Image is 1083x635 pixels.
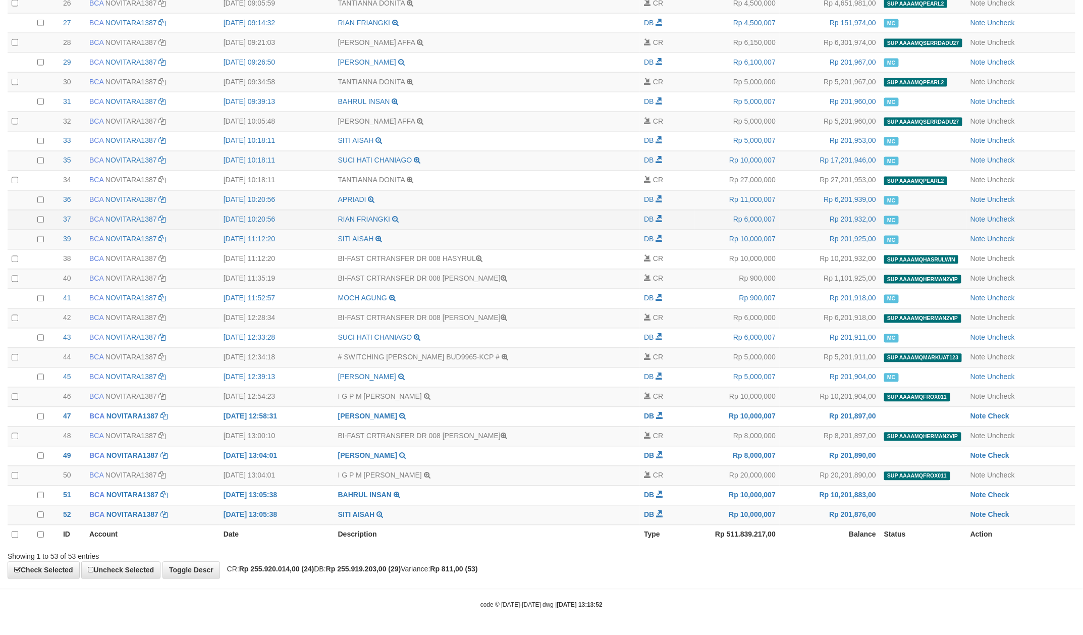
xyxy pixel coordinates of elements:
[105,235,157,243] a: NOVITARA1387
[780,269,880,289] td: Rp 1,101,925,00
[63,412,71,420] span: 47
[105,334,157,342] a: NOVITARA1387
[338,511,375,519] a: SITI AISAH
[970,511,986,519] a: Note
[988,275,1015,283] a: Uncheck
[644,19,654,27] span: DB
[338,156,412,165] a: SUCI HATI CHANIAGO
[970,78,986,86] a: Note
[653,38,663,46] span: CR
[338,235,374,243] a: SITI AISAH
[970,156,986,165] a: Note
[105,156,157,165] a: NOVITARA1387
[220,112,334,131] td: [DATE] 10:05:48
[63,353,71,361] span: 44
[158,19,166,27] a: Copy NOVITARA1387 to clipboard
[694,131,780,151] td: Rp 5,000,007
[988,216,1015,224] a: Uncheck
[106,452,158,460] a: NOVITARA1387
[220,92,334,112] td: [DATE] 09:39:13
[105,373,157,381] a: NOVITARA1387
[334,308,640,328] td: BI-FAST CRTRANSFER DR 008 [PERSON_NAME]
[988,97,1015,105] a: Uncheck
[884,314,961,323] span: SUP AAAAMQHERMAN2VIP
[780,289,880,308] td: Rp 201,918,00
[338,412,397,420] a: [PERSON_NAME]
[334,249,640,269] td: BI-FAST CRTRANSFER DR 008 HASYRUL
[988,19,1015,27] a: Uncheck
[653,393,663,401] span: CR
[884,354,962,362] span: SUP AAAAMQMARKUAT123
[63,294,71,302] span: 41
[158,156,166,165] a: Copy NOVITARA1387 to clipboard
[63,255,71,263] span: 38
[105,353,157,361] a: NOVITARA1387
[63,235,71,243] span: 39
[220,367,334,387] td: [DATE] 12:39:13
[780,131,880,151] td: Rp 201,953,00
[89,235,103,243] span: BCA
[970,275,986,283] a: Note
[158,471,166,480] a: Copy NOVITARA1387 to clipboard
[106,412,158,420] a: NOVITARA1387
[970,235,986,243] a: Note
[89,156,103,165] span: BCA
[780,171,880,190] td: Rp 27,201,953,00
[338,491,392,499] a: BAHRUL INSAN
[694,72,780,92] td: Rp 5,000,000
[653,176,663,184] span: CR
[694,446,780,466] td: Rp 8,000,007
[970,19,986,27] a: Note
[106,491,158,499] a: NOVITARA1387
[338,452,397,460] a: [PERSON_NAME]
[105,117,157,125] a: NOVITARA1387
[338,294,387,302] a: MOCH AGUNG
[220,171,334,190] td: [DATE] 10:18:11
[988,353,1015,361] a: Uncheck
[338,97,390,105] a: BAHRUL INSAN
[988,314,1015,322] a: Uncheck
[220,427,334,446] td: [DATE] 13:00:10
[105,19,157,27] a: NOVITARA1387
[89,432,103,440] span: BCA
[220,407,334,427] td: [DATE] 12:58:31
[63,38,71,46] span: 28
[105,275,157,283] a: NOVITARA1387
[653,117,663,125] span: CR
[970,334,986,342] a: Note
[694,52,780,72] td: Rp 6,100,007
[970,255,986,263] a: Note
[694,151,780,171] td: Rp 10,000,007
[970,314,986,322] a: Note
[338,137,374,145] a: SITI AISAH
[158,353,166,361] a: Copy NOVITARA1387 to clipboard
[89,78,103,86] span: BCA
[970,432,986,440] a: Note
[220,230,334,249] td: [DATE] 11:12:20
[780,230,880,249] td: Rp 201,925,00
[158,255,166,263] a: Copy NOVITARA1387 to clipboard
[644,97,654,105] span: DB
[338,334,412,342] a: SUCI HATI CHANIAGO
[988,491,1009,499] a: Check
[988,137,1015,145] a: Uncheck
[89,255,103,263] span: BCA
[694,427,780,446] td: Rp 8,000,000
[89,58,103,66] span: BCA
[89,393,103,401] span: BCA
[334,427,640,446] td: BI-FAST CRTRANSFER DR 008 [PERSON_NAME]
[988,196,1015,204] a: Uncheck
[694,33,780,52] td: Rp 6,150,000
[63,117,71,125] span: 32
[970,117,986,125] a: Note
[89,353,103,361] span: BCA
[158,137,166,145] a: Copy NOVITARA1387 to clipboard
[694,230,780,249] td: Rp 10,000,007
[644,58,654,66] span: DB
[884,275,961,284] span: SUP AAAAMQHERMAN2VIP
[338,216,390,224] a: RIAN FRIANGKI
[89,275,103,283] span: BCA
[220,210,334,230] td: [DATE] 10:20:56
[158,235,166,243] a: Copy NOVITARA1387 to clipboard
[780,308,880,328] td: Rp 6,201,918,00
